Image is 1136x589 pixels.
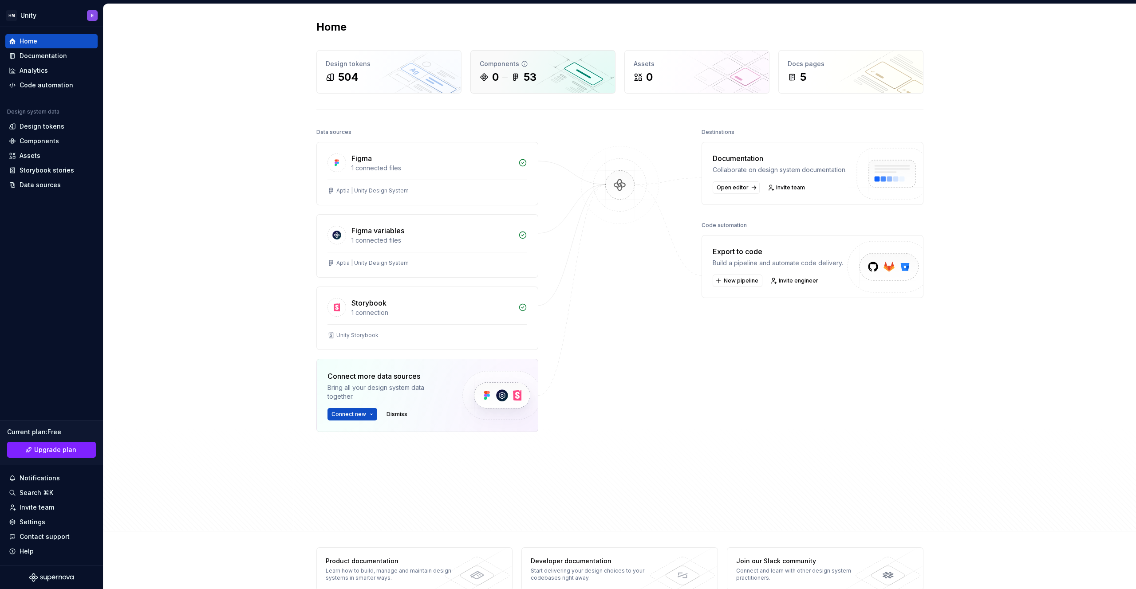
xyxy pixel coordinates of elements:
[20,151,40,160] div: Assets
[5,486,98,500] button: Search ⌘K
[20,474,60,483] div: Notifications
[776,184,805,191] span: Invite team
[480,59,606,68] div: Components
[316,126,351,138] div: Data sources
[336,259,409,267] div: Aptia | Unity Design System
[5,530,98,544] button: Contact support
[768,275,822,287] a: Invite engineer
[765,181,809,194] a: Invite team
[492,70,499,84] div: 0
[326,567,455,581] div: Learn how to build, manage and maintain design systems in smarter ways.
[20,503,54,512] div: Invite team
[316,287,538,350] a: Storybook1 connectionUnity Storybook
[387,411,407,418] span: Dismiss
[351,308,513,317] div: 1 connection
[327,383,447,401] div: Bring all your design system data together.
[351,225,404,236] div: Figma variables
[351,164,513,173] div: 1 connected files
[20,66,48,75] div: Analytics
[20,81,73,90] div: Code automation
[20,518,45,526] div: Settings
[5,163,98,177] a: Storybook stories
[29,573,74,582] svg: Supernova Logo
[5,119,98,134] a: Design tokens
[713,153,847,164] div: Documentation
[5,471,98,485] button: Notifications
[5,149,98,163] a: Assets
[91,12,94,19] div: E
[351,153,372,164] div: Figma
[624,50,769,94] a: Assets0
[531,567,660,581] div: Start delivering your design choices to your codebases right away.
[531,557,660,565] div: Developer documentation
[20,137,59,145] div: Components
[717,184,749,191] span: Open editor
[5,178,98,192] a: Data sources
[20,51,67,60] div: Documentation
[778,50,923,94] a: Docs pages5
[713,165,847,174] div: Collaborate on design system documentation.
[331,411,366,418] span: Connect new
[634,59,760,68] div: Assets
[336,332,379,339] div: Unity Storybook
[326,557,455,565] div: Product documentation
[338,70,359,84] div: 504
[779,277,818,284] span: Invite engineer
[7,442,96,458] a: Upgrade plan
[383,408,411,420] button: Dismiss
[34,445,76,454] span: Upgrade plan
[316,142,538,205] a: Figma1 connected filesAptia | Unity Design System
[5,500,98,514] a: Invite team
[713,246,843,257] div: Export to code
[702,219,747,232] div: Code automation
[327,408,377,420] button: Connect new
[713,181,760,194] a: Open editor
[702,126,734,138] div: Destinations
[20,547,34,556] div: Help
[646,70,653,84] div: 0
[20,181,61,189] div: Data sources
[713,259,843,267] div: Build a pipeline and automate code delivery.
[7,108,59,115] div: Design system data
[5,78,98,92] a: Code automation
[20,488,53,497] div: Search ⌘K
[20,11,36,20] div: Unity
[5,515,98,529] a: Settings
[5,34,98,48] a: Home
[20,166,74,175] div: Storybook stories
[6,10,17,21] div: HM
[351,298,387,308] div: Storybook
[736,557,865,565] div: Join our Slack community
[470,50,615,94] a: Components053
[316,20,347,34] h2: Home
[736,567,865,581] div: Connect and learn with other design system practitioners.
[20,37,37,46] div: Home
[713,275,762,287] button: New pipeline
[5,134,98,148] a: Components
[5,544,98,558] button: Help
[524,70,536,84] div: 53
[20,532,70,541] div: Contact support
[351,236,513,245] div: 1 connected files
[326,59,452,68] div: Design tokens
[5,49,98,63] a: Documentation
[724,277,758,284] span: New pipeline
[800,70,806,84] div: 5
[7,428,96,436] div: Current plan : Free
[5,63,98,78] a: Analytics
[336,187,409,194] div: Aptia | Unity Design System
[788,59,914,68] div: Docs pages
[327,371,447,381] div: Connect more data sources
[316,50,461,94] a: Design tokens504
[2,6,101,25] button: HMUnityE
[316,214,538,278] a: Figma variables1 connected filesAptia | Unity Design System
[20,122,64,131] div: Design tokens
